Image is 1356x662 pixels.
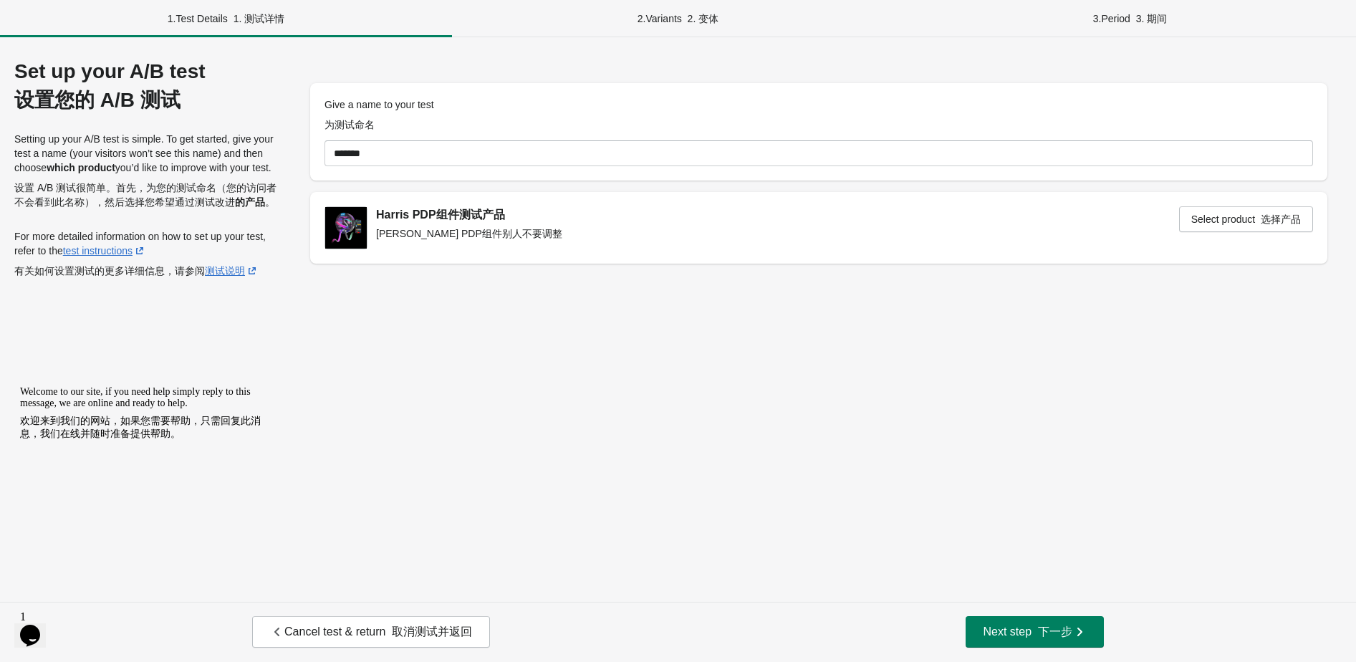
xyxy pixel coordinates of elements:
[966,616,1103,648] button: Next step 下一步
[270,625,472,639] span: Cancel test & return
[1136,13,1168,24] font: 3. 期间
[47,162,115,173] strong: which product
[1261,214,1301,225] font: 选择产品
[14,182,277,208] font: 设置 A/B 测试很简单。首先，为您的测试命名（您的访问者不会看到此名称），然后选择您希望通过测试改进 。
[14,89,181,111] font: 设置您的 A/B 测试
[14,265,259,277] font: 有关如何设置测试的更多详细信息，请参阅
[1179,206,1313,232] button: Select product 选择产品
[983,625,1086,639] span: Next step
[376,226,562,241] p: [PERSON_NAME] PDP组件别人不要调整
[376,206,562,224] div: Harris PDP组件测试产品
[235,196,265,208] strong: 的产品
[688,13,719,24] font: 2. 变体
[234,13,285,24] font: 1. 测试详情
[1038,625,1072,638] font: 下一步
[14,605,60,648] iframe: chat widget
[324,97,434,138] label: Give a name to your test
[14,132,282,215] p: Setting up your A/B test is simple. To get started, give your test a name (your visitors won’t se...
[6,35,246,59] font: 欢迎来到我们的网站，如果您需要帮助，只需回复此消息，我们在线并随时准备提供帮助。
[6,6,264,59] span: Welcome to our site, if you need help simply reply to this message, we are online and ready to help.
[1191,214,1301,225] span: Select product
[14,380,272,598] iframe: chat widget
[6,6,264,66] div: Welcome to our site, if you need help simply reply to this message, we are online and ready to he...
[324,119,375,130] font: 为测试命名
[14,60,282,117] div: Set up your A/B test
[205,265,259,277] a: 测试说明
[63,245,147,256] a: test instructions
[252,616,490,648] button: Cancel test & return 取消测试并返回
[392,625,472,638] font: 取消测试并返回
[14,229,282,284] p: For more detailed information on how to set up your test, refer to the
